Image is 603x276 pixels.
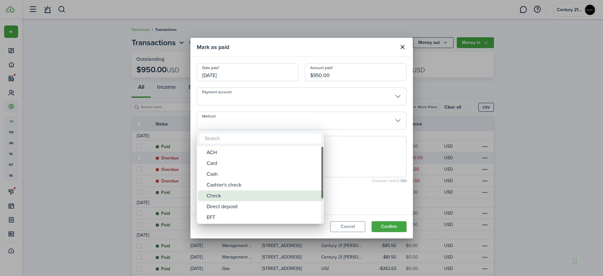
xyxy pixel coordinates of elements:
[207,147,319,158] div: ACH
[207,201,319,212] div: Direct deposit
[207,169,319,180] div: Cash
[207,212,319,223] div: EFT
[207,190,319,201] div: Check
[207,180,319,190] div: Cashier's check
[199,133,321,144] input: Search
[207,158,319,169] div: Card
[197,146,324,224] mbsc-wheel: Method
